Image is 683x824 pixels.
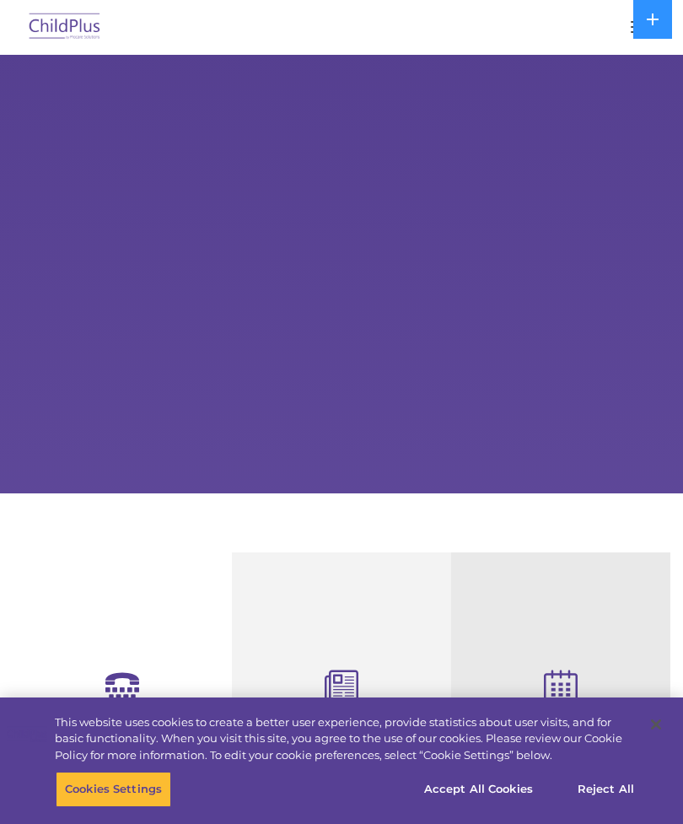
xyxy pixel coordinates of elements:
[55,714,636,764] div: This website uses cookies to create a better user experience, provide statistics about user visit...
[25,8,105,47] img: ChildPlus by Procare Solutions
[637,706,675,743] button: Close
[56,772,171,807] button: Cookies Settings
[415,772,542,807] button: Accept All Cookies
[553,772,659,807] button: Reject All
